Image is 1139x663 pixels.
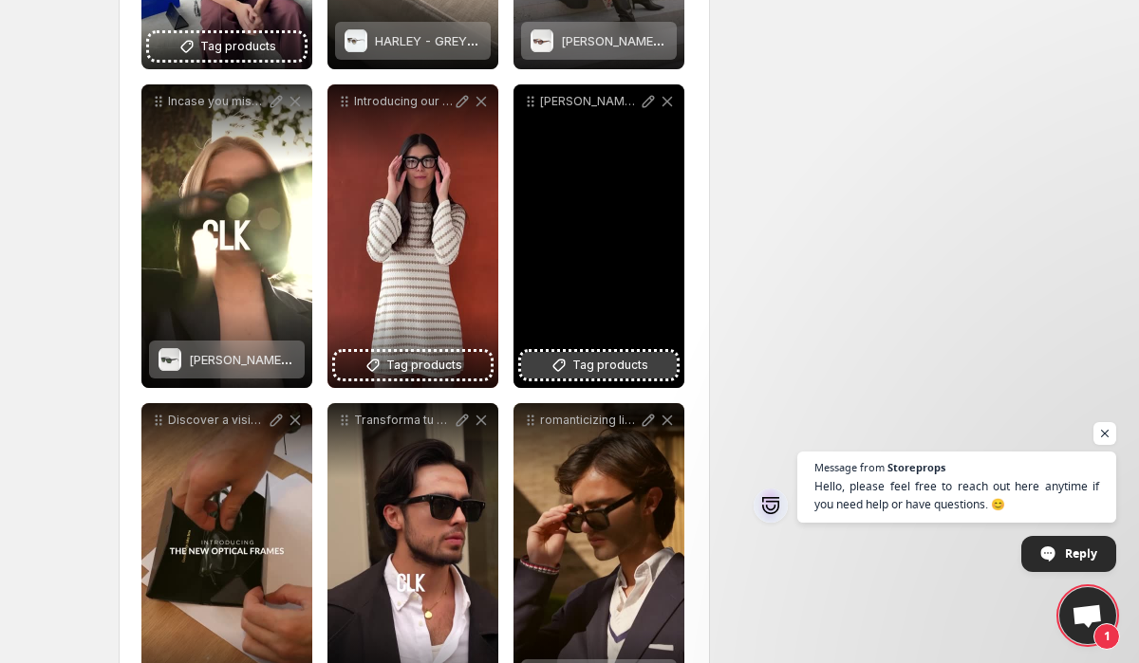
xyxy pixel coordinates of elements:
[814,477,1099,513] span: Hello, please feel free to reach out here anytime if you need help or have questions. 😊
[513,84,684,388] div: [PERSON_NAME] and her partner enjoying their [DATE] coffee with our ophthalmic frames Get yours a...
[200,37,276,56] span: Tag products
[521,352,677,378] button: Tag products
[1065,537,1097,570] span: Reply
[540,413,639,428] p: romanticizing life clarkshop___ [PERSON_NAME]
[1059,587,1116,644] div: Open chat
[327,84,498,388] div: Introducing our New Optical Frames Cules son tus favoritosTag products
[887,462,945,472] span: Storeprops
[354,413,453,428] p: Transforma tu mirada y luce tu mejor versin fashioninspo sunglassesfashion
[149,33,305,60] button: Tag products
[354,94,453,109] p: Introducing our New Optical Frames Cules son tus favoritos
[375,33,643,48] span: HARLEY - GREY TORTOISE / GRADIENT OLIVE
[572,356,648,375] span: Tag products
[335,352,491,378] button: Tag products
[189,352,384,367] span: [PERSON_NAME] - BLACK / OLIVE
[814,462,885,472] span: Message from
[141,84,312,388] div: Incase you missed it The [PERSON_NAME] are back in stock and ready to shopFRANCESSCO - BLACK / OL...
[168,413,267,428] p: Discover a vision beyond ordinary with our latest optical frames collection Crafted with precisio...
[386,356,462,375] span: Tag products
[1093,623,1120,650] span: 1
[168,94,267,109] p: Incase you missed it The [PERSON_NAME] are back in stock and ready to shop
[561,33,819,48] span: [PERSON_NAME] - TORTOISE / CHOCOLATE
[540,94,639,109] p: [PERSON_NAME] and her partner enjoying their [DATE] coffee with our ophthalmic frames Get yours a...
